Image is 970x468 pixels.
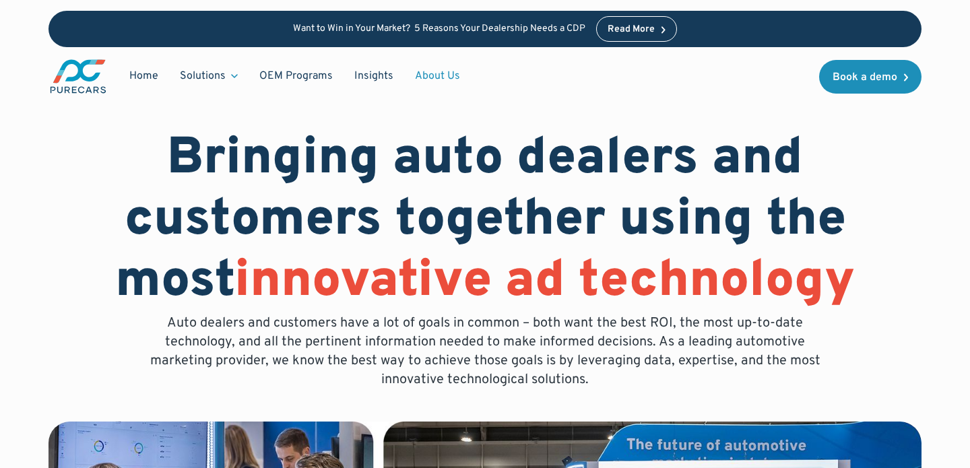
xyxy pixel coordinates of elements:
[596,16,677,42] a: Read More
[169,63,249,89] div: Solutions
[48,58,108,95] a: main
[234,250,855,314] span: innovative ad technology
[344,63,404,89] a: Insights
[608,25,655,34] div: Read More
[819,60,922,94] a: Book a demo
[180,69,226,83] div: Solutions
[119,63,169,89] a: Home
[293,24,585,35] p: Want to Win in Your Market? 5 Reasons Your Dealership Needs a CDP
[48,58,108,95] img: purecars logo
[48,129,922,314] h1: Bringing auto dealers and customers together using the most
[249,63,344,89] a: OEM Programs
[140,314,830,389] p: Auto dealers and customers have a lot of goals in common – both want the best ROI, the most up-to...
[833,72,897,83] div: Book a demo
[404,63,471,89] a: About Us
